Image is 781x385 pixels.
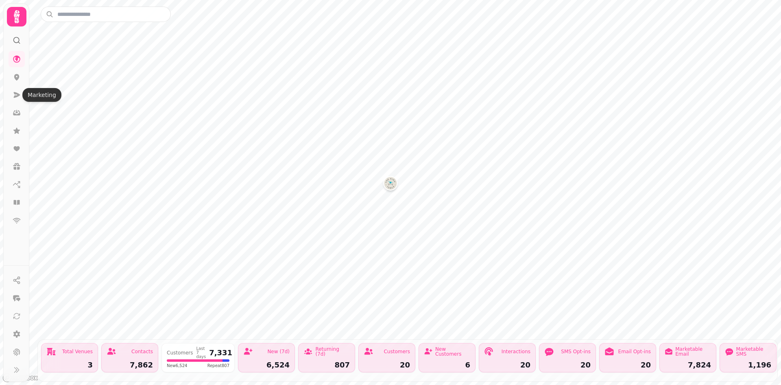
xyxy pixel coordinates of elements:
[167,363,187,369] span: New 6,524
[167,350,193,355] div: Customers
[484,361,530,369] div: 20
[207,363,229,369] span: Repeat 807
[196,347,206,359] div: Last 7 days
[303,361,350,369] div: 807
[435,347,470,356] div: New Customers
[561,349,591,354] div: SMS Opt-ins
[544,361,591,369] div: 20
[384,177,397,192] div: Map marker
[725,361,771,369] div: 1,196
[46,361,93,369] div: 3
[2,373,38,383] a: Mapbox logo
[736,347,771,356] div: Marketable SMS
[364,361,410,369] div: 20
[62,349,93,354] div: Total Venues
[618,349,651,354] div: Email Opt-ins
[107,361,153,369] div: 7,862
[424,361,470,369] div: 6
[604,361,651,369] div: 20
[315,347,350,356] div: Returning (7d)
[267,349,290,354] div: New (7d)
[384,349,410,354] div: Customers
[243,361,290,369] div: 6,524
[22,88,61,102] div: Marketing
[502,349,530,354] div: Interactions
[131,349,153,354] div: Contacts
[675,347,711,356] div: Marketable Email
[384,177,397,190] button: Surrey & Hants Borders
[665,361,711,369] div: 7,824
[209,349,232,356] div: 7,331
